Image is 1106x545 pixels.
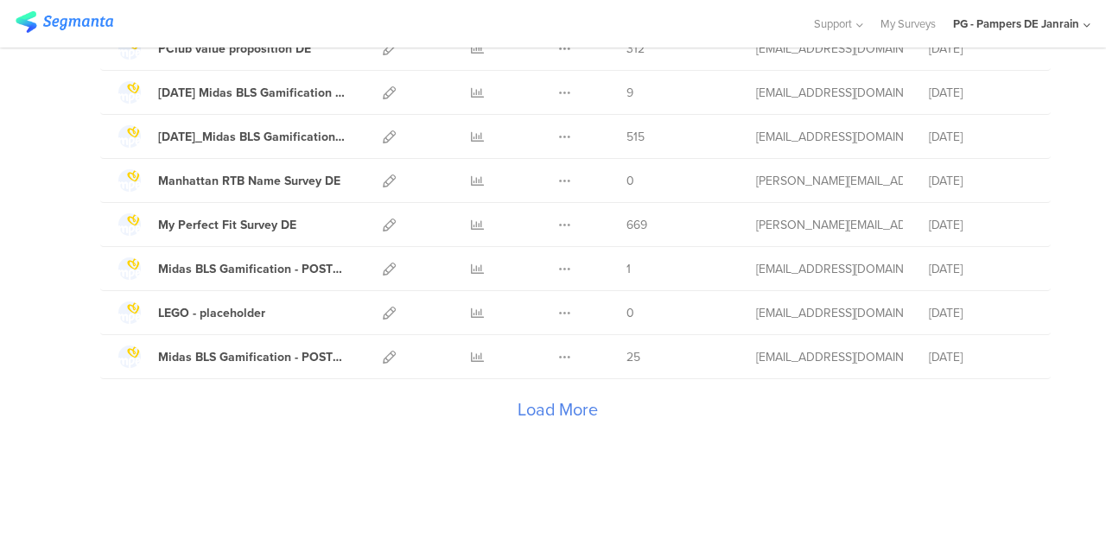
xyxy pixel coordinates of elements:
[626,172,634,190] span: 0
[118,81,345,104] a: [DATE] Midas BLS Gamification - POST 1_48h
[929,216,1033,234] div: [DATE]
[756,40,903,58] div: cardosoteixeiral.c@pg.com
[118,301,265,324] a: LEGO - placeholder
[929,172,1033,190] div: [DATE]
[929,84,1033,102] div: [DATE]
[158,348,345,366] div: Midas BLS Gamification - POST 1_48h
[756,128,903,146] div: artigas.m@pg.com
[756,216,903,234] div: kucharczyk.e@pg.com
[756,260,903,278] div: artigas.m@pg.com
[756,172,903,190] div: kucharczyk.e@pg.com
[929,128,1033,146] div: [DATE]
[118,213,296,236] a: My Perfect Fit Survey DE
[626,260,631,278] span: 1
[626,348,640,366] span: 25
[158,304,265,322] div: LEGO - placeholder
[929,348,1033,366] div: [DATE]
[16,11,113,33] img: segmanta logo
[118,257,345,280] a: Midas BLS Gamification - POST 2_end of campaign
[158,216,296,234] div: My Perfect Fit Survey DE
[756,84,903,102] div: artigas.m@pg.com
[756,304,903,322] div: melcior.j.1@pg.com
[626,40,645,58] span: 312
[626,304,634,322] span: 0
[626,128,645,146] span: 515
[929,40,1033,58] div: [DATE]
[626,216,647,234] span: 669
[953,16,1079,32] div: PG - Pampers DE Janrain
[158,172,340,190] div: Manhattan RTB Name Survey DE
[814,16,852,32] span: Support
[158,40,311,58] div: PClub value proposition DE
[118,345,345,368] a: Midas BLS Gamification - POST 1_48h
[626,84,633,102] span: 9
[100,379,1014,448] div: Load More
[929,260,1033,278] div: [DATE]
[158,128,345,146] div: MAY24_Midas BLS Gamification - Pre
[118,169,340,192] a: Manhattan RTB Name Survey DE
[118,125,345,148] a: [DATE]_Midas BLS Gamification - Pre
[118,37,311,60] a: PClub value proposition DE
[929,304,1033,322] div: [DATE]
[158,260,345,278] div: Midas BLS Gamification - POST 2_end of campaign
[158,84,345,102] div: MAY24 Midas BLS Gamification - POST 1_48h
[756,348,903,366] div: artigas.m@pg.com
